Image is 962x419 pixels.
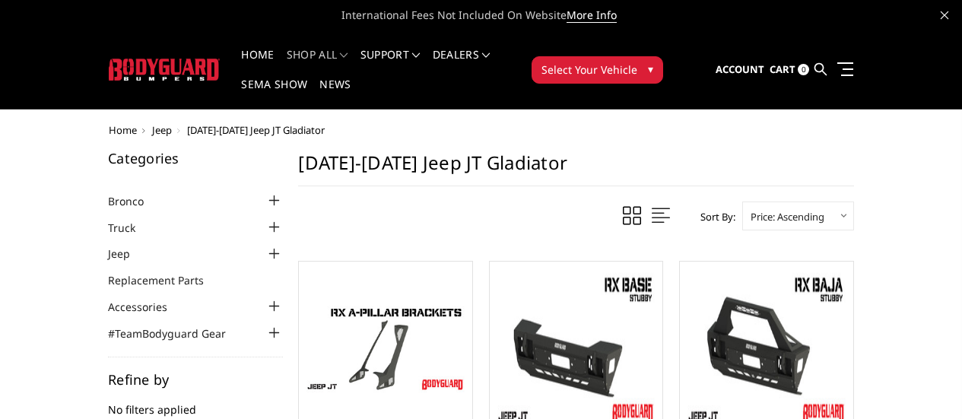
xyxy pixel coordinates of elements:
[108,299,186,315] a: Accessories
[798,64,809,75] span: 0
[770,49,809,90] a: Cart 0
[108,220,154,236] a: Truck
[108,272,223,288] a: Replacement Parts
[109,123,137,137] a: Home
[241,49,274,79] a: Home
[541,62,637,78] span: Select Your Vehicle
[108,151,283,165] h5: Categories
[303,302,468,395] img: Jeep JT Gladiator A-Pillar Brackets (pair)
[319,79,351,109] a: News
[433,49,491,79] a: Dealers
[648,61,653,77] span: ▾
[287,49,348,79] a: shop all
[298,151,854,186] h1: [DATE]-[DATE] Jeep JT Gladiator
[241,79,307,109] a: SEMA Show
[770,62,795,76] span: Cart
[532,56,663,84] button: Select Your Vehicle
[108,246,149,262] a: Jeep
[716,49,764,90] a: Account
[567,8,617,23] a: More Info
[152,123,172,137] a: Jeep
[692,205,735,228] label: Sort By:
[716,62,764,76] span: Account
[108,325,245,341] a: #TeamBodyguard Gear
[108,193,163,209] a: Bronco
[187,123,325,137] span: [DATE]-[DATE] Jeep JT Gladiator
[108,373,283,386] h5: Refine by
[109,59,221,81] img: BODYGUARD BUMPERS
[360,49,421,79] a: Support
